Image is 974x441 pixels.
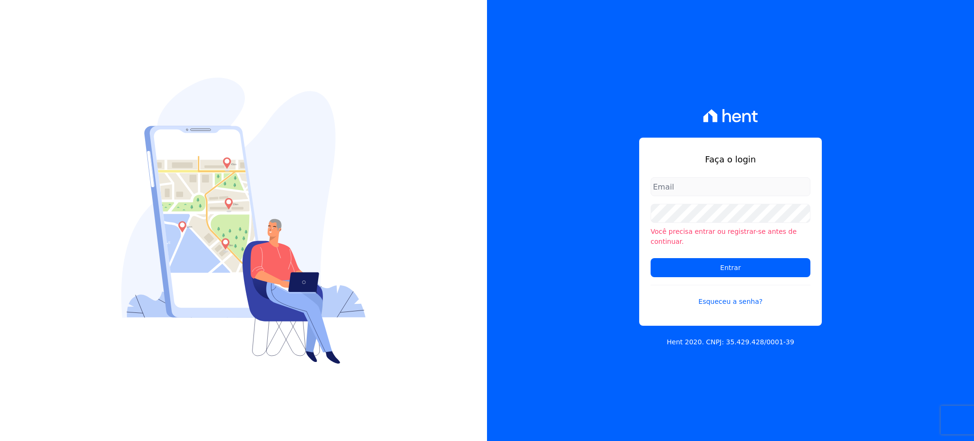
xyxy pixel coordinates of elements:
p: Hent 2020. CNPJ: 35.429.428/0001-39 [667,337,794,347]
img: Login [121,78,366,364]
a: Esqueceu a senha? [651,285,810,307]
input: Entrar [651,258,810,277]
input: Email [651,177,810,196]
li: Você precisa entrar ou registrar-se antes de continuar. [651,227,810,247]
h1: Faça o login [651,153,810,166]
